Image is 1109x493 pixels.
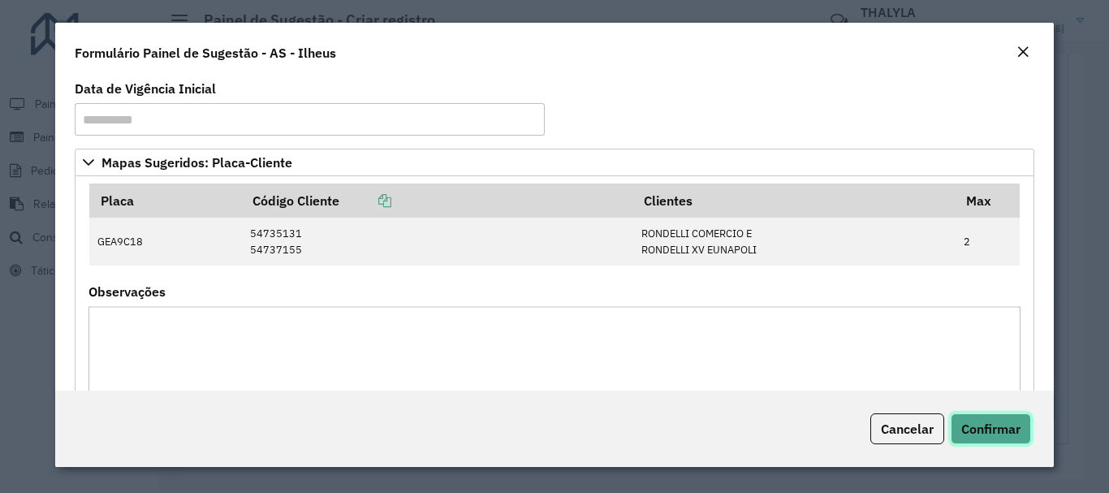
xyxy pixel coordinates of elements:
a: Copiar [339,192,391,209]
th: Clientes [633,184,956,218]
button: Cancelar [870,413,944,444]
th: Max [955,184,1020,218]
span: Confirmar [961,421,1021,437]
span: Cancelar [881,421,934,437]
h4: Formulário Painel de Sugestão - AS - Ilheus [75,43,336,63]
th: Código Cliente [241,184,633,218]
td: GEA9C18 [89,218,241,266]
a: Mapas Sugeridos: Placa-Cliente [75,149,1033,176]
button: Confirmar [951,413,1031,444]
td: RONDELLI COMERCIO E RONDELLI XV EUNAPOLI [633,218,956,266]
em: Fechar [1016,45,1029,58]
td: 2 [955,218,1020,266]
label: Observações [88,282,166,301]
button: Close [1012,42,1034,63]
label: Data de Vigência Inicial [75,79,216,98]
div: Mapas Sugeridos: Placa-Cliente [75,176,1033,465]
span: Mapas Sugeridos: Placa-Cliente [101,156,292,169]
td: 54735131 54737155 [241,218,633,266]
th: Placa [89,184,241,218]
